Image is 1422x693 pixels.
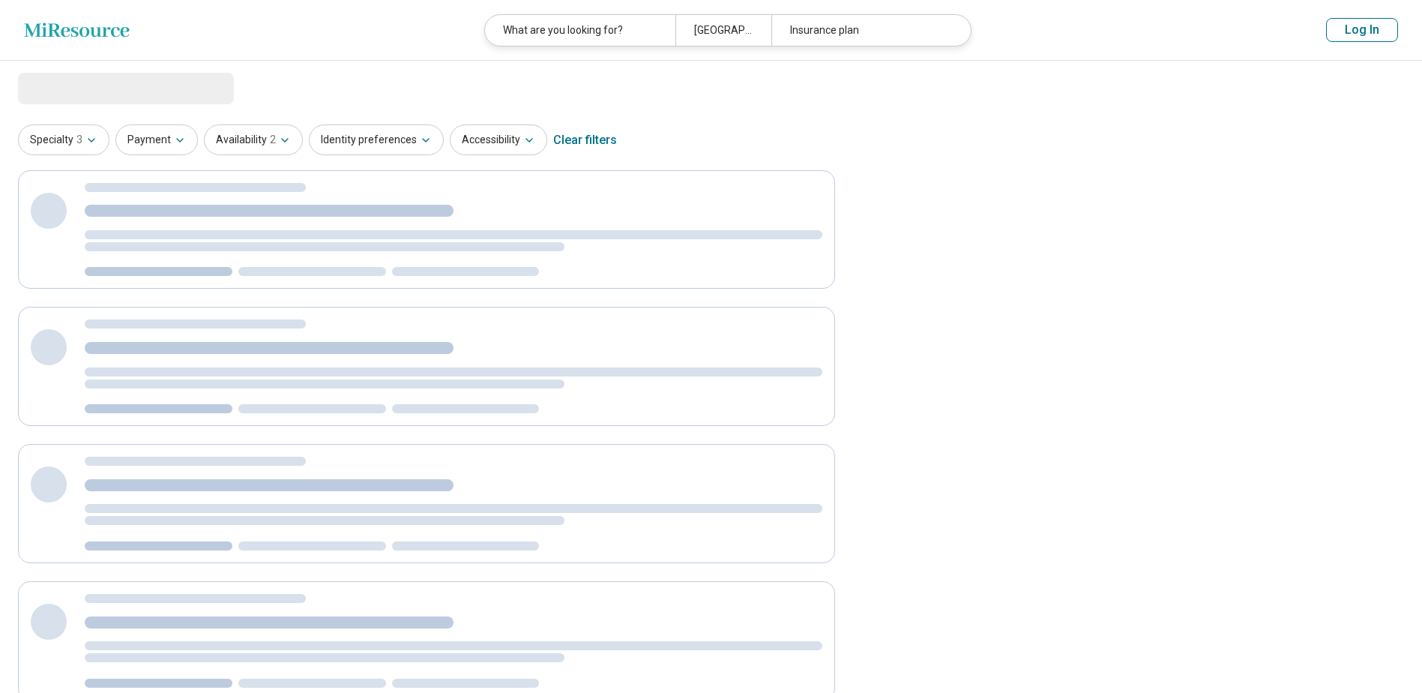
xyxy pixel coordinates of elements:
[309,124,444,155] button: Identity preferences
[771,15,962,46] div: Insurance plan
[204,124,303,155] button: Availability2
[675,15,771,46] div: [GEOGRAPHIC_DATA], [GEOGRAPHIC_DATA], [GEOGRAPHIC_DATA]
[76,132,82,148] span: 3
[18,124,109,155] button: Specialty3
[1326,18,1398,42] button: Log In
[553,122,617,158] div: Clear filters
[450,124,547,155] button: Accessibility
[115,124,198,155] button: Payment
[18,73,144,103] span: Loading...
[485,15,675,46] div: What are you looking for?
[270,132,276,148] span: 2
